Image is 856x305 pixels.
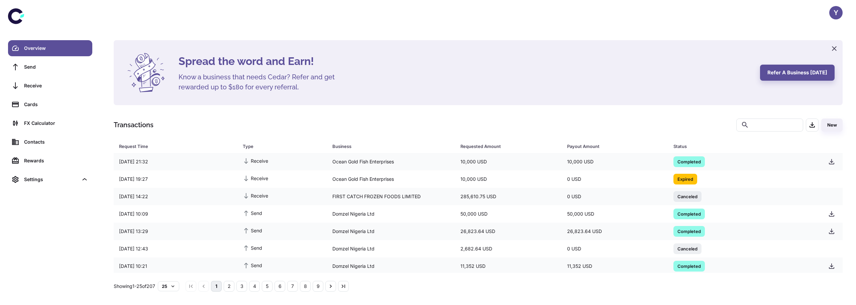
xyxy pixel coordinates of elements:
span: Canceled [673,193,702,200]
span: Requested Amount [460,142,559,151]
span: Send [243,261,262,269]
a: Send [8,59,92,75]
span: Receive [243,157,268,164]
div: Domzel Nigeria Ltd [327,225,455,238]
nav: pagination navigation [185,281,350,292]
span: Canceled [673,245,702,252]
div: Type [243,142,316,151]
div: [DATE] 14:22 [114,190,237,203]
div: 10,000 USD [455,155,562,168]
div: Contacts [24,138,88,146]
span: Completed [673,158,705,165]
a: FX Calculator [8,115,92,131]
div: 0 USD [562,190,668,203]
button: Go to page 9 [313,281,323,292]
div: [DATE] 10:09 [114,208,237,220]
div: FX Calculator [24,120,88,127]
div: 0 USD [562,173,668,185]
div: [DATE] 21:32 [114,155,237,168]
button: New [821,119,843,132]
a: Contacts [8,134,92,150]
div: Ocean Gold Fish Enterprises [327,173,455,185]
button: Go to page 8 [300,281,311,292]
div: 11,352 USD [455,260,562,273]
span: Completed [673,228,705,234]
div: Send [24,63,88,71]
div: 26,823.64 USD [455,225,562,238]
button: Refer a business [DATE] [760,65,835,81]
span: Status [673,142,815,151]
button: Go to page 7 [287,281,298,292]
button: 25 [158,281,179,291]
div: 50,000 USD [455,208,562,220]
div: Overview [24,45,88,52]
div: 11,352 USD [562,260,668,273]
a: Cards [8,96,92,112]
div: Ocean Gold Fish Enterprises [327,155,455,168]
span: Receive [243,192,268,199]
div: 285,610.75 USD [455,190,562,203]
span: Expired [673,175,697,182]
div: Receive [24,82,88,89]
h1: Transactions [114,120,153,130]
button: Go to page 5 [262,281,273,292]
div: [DATE] 12:43 [114,242,237,255]
div: 26,823.64 USD [562,225,668,238]
div: Cards [24,101,88,108]
div: 2,682.64 USD [455,242,562,255]
button: Go to next page [325,281,336,292]
h5: Know a business that needs Cedar? Refer and get rewarded up to $180 for every referral. [179,72,346,92]
div: Settings [24,176,78,183]
div: Status [673,142,806,151]
div: Domzel Nigeria Ltd [327,242,455,255]
span: Send [243,209,262,217]
button: page 1 [211,281,222,292]
div: Rewards [24,157,88,164]
button: Go to page 3 [236,281,247,292]
button: Go to last page [338,281,349,292]
span: Send [243,227,262,234]
span: Payout Amount [567,142,666,151]
div: Domzel Nigeria Ltd [327,260,455,273]
div: FIRST CATCH FROZEN FOODS LIMITED [327,190,455,203]
a: Rewards [8,153,92,169]
span: Request Time [119,142,235,151]
span: Receive [243,174,268,182]
span: Completed [673,262,705,269]
span: Type [243,142,324,151]
a: Receive [8,78,92,94]
span: Send [243,244,262,251]
h4: Spread the word and Earn! [179,53,752,69]
div: 0 USD [562,242,668,255]
div: Request Time [119,142,226,151]
p: Showing 1-25 of 207 [114,283,155,290]
div: 10,000 USD [455,173,562,185]
div: 10,000 USD [562,155,668,168]
div: Settings [8,171,92,187]
a: Overview [8,40,92,56]
div: Requested Amount [460,142,550,151]
button: Y [829,6,843,19]
div: [DATE] 10:21 [114,260,237,273]
div: 50,000 USD [562,208,668,220]
div: [DATE] 13:29 [114,225,237,238]
div: Domzel Nigeria Ltd [327,208,455,220]
div: [DATE] 19:27 [114,173,237,185]
div: Payout Amount [567,142,657,151]
span: Completed [673,210,705,217]
button: Go to page 4 [249,281,260,292]
button: Go to page 6 [275,281,285,292]
button: Go to page 2 [224,281,234,292]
